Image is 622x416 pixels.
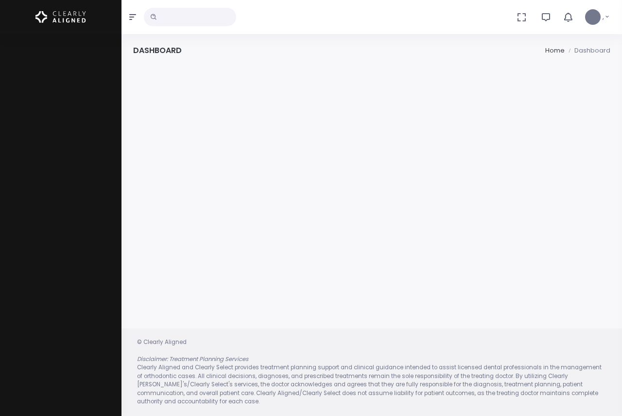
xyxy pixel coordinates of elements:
span: , [603,12,604,22]
img: Logo Horizontal [35,7,86,27]
h4: Dashboard [133,46,182,55]
li: Home [545,46,565,55]
em: Disclaimer: Treatment Planning Services [137,355,248,363]
li: Dashboard [565,46,610,55]
div: © Clearly Aligned Clearly Aligned and Clearly Select provides treatment planning support and clin... [127,338,616,406]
